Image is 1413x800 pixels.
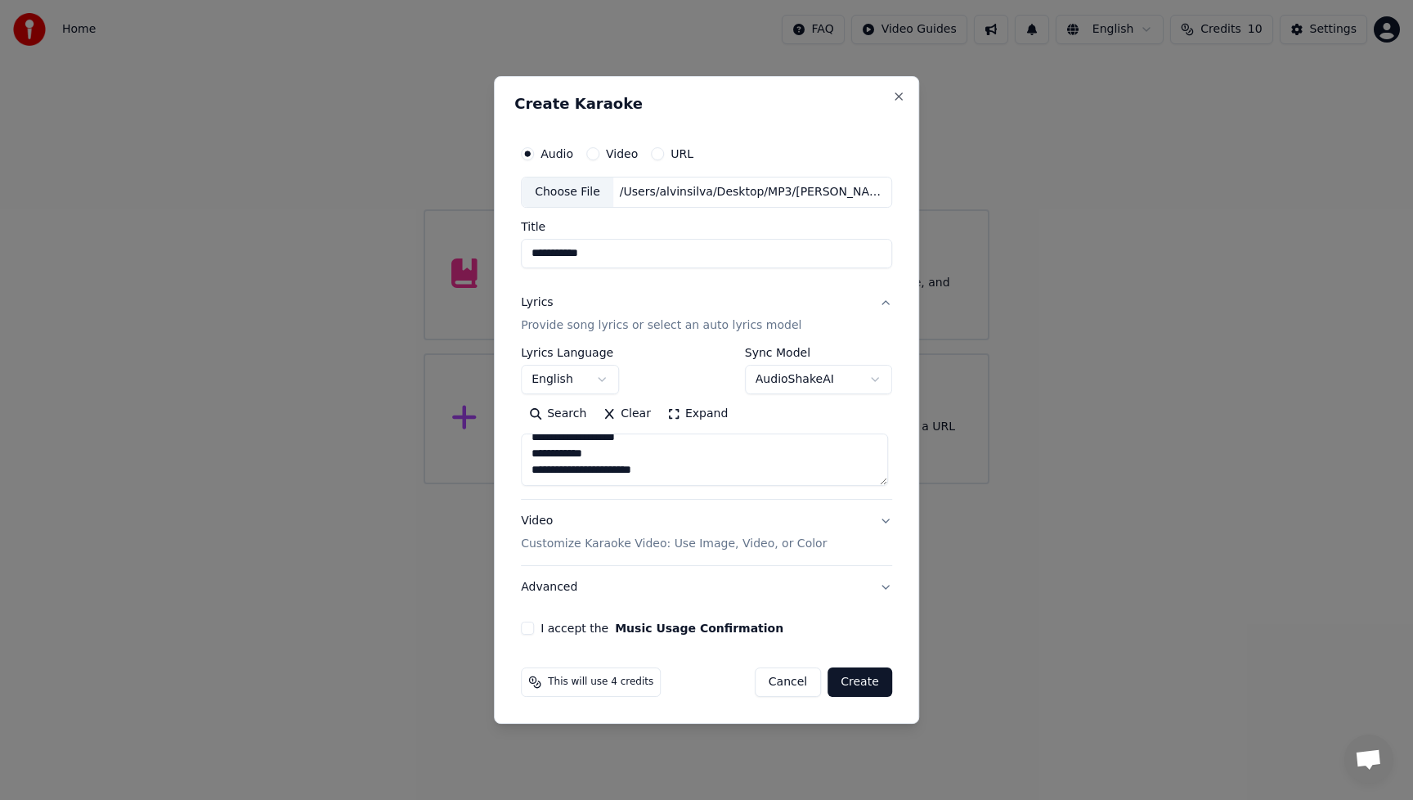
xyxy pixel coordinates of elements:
div: Lyrics [521,294,553,311]
label: Sync Model [745,347,892,358]
div: /Users/alvinsilva/Desktop/MP3/[PERSON_NAME] - Sugar Sweet feat. Shenseea & [PERSON_NAME] (Officia... [613,184,891,200]
span: This will use 4 credits [548,676,653,689]
div: Video [521,513,827,552]
h2: Create Karaoke [514,97,899,111]
div: LyricsProvide song lyrics or select an auto lyrics model [521,347,892,499]
button: Expand [659,401,736,427]
button: Cancel [755,667,821,697]
label: Lyrics Language [521,347,619,358]
p: Customize Karaoke Video: Use Image, Video, or Color [521,536,827,552]
button: Create [828,667,892,697]
button: LyricsProvide song lyrics or select an auto lyrics model [521,281,892,347]
label: URL [671,148,693,160]
label: Audio [541,148,573,160]
button: VideoCustomize Karaoke Video: Use Image, Video, or Color [521,500,892,565]
label: I accept the [541,622,783,634]
button: Advanced [521,566,892,609]
button: Clear [594,401,659,427]
div: Choose File [522,178,613,207]
p: Provide song lyrics or select an auto lyrics model [521,317,801,334]
label: Title [521,221,892,232]
button: I accept the [615,622,783,634]
button: Search [521,401,594,427]
label: Video [606,148,638,160]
